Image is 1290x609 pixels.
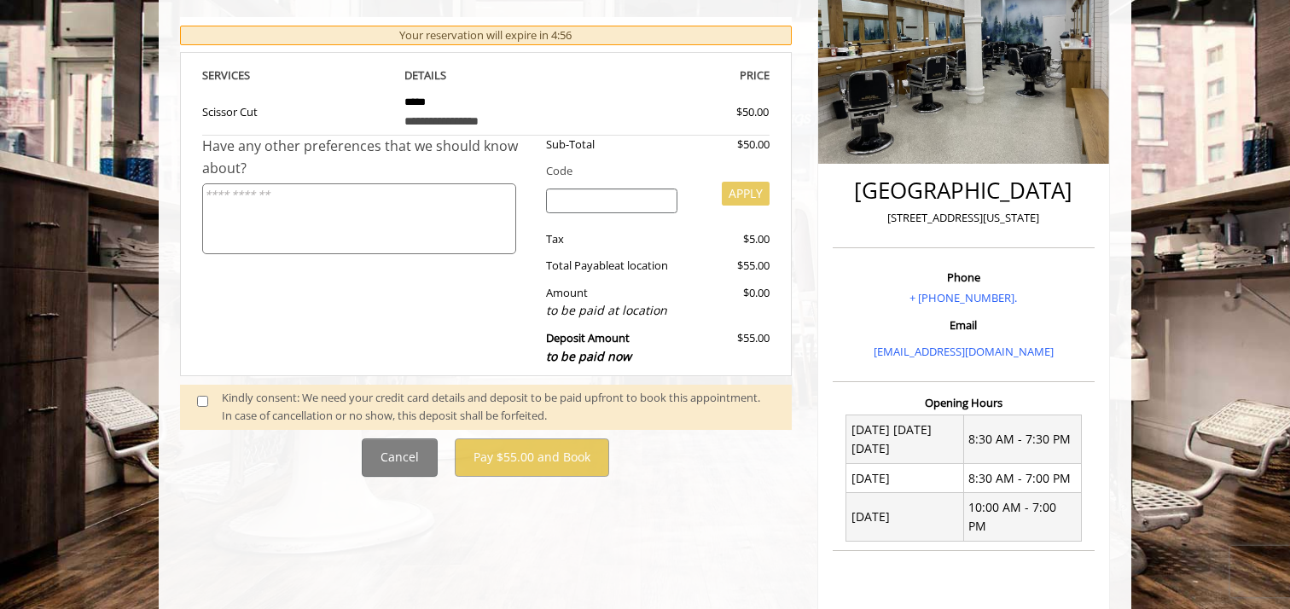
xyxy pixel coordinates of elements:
button: APPLY [722,182,770,206]
div: $50.00 [690,136,769,154]
td: Scissor Cut [202,85,392,136]
th: DETAILS [392,66,581,85]
div: $0.00 [690,284,769,321]
th: SERVICE [202,66,392,85]
div: Amount [533,284,691,321]
span: to be paid now [546,348,631,364]
div: Tax [533,230,691,248]
div: Sub-Total [533,136,691,154]
h3: Email [837,319,1090,331]
h3: Phone [837,271,1090,283]
div: Code [533,162,770,180]
p: [STREET_ADDRESS][US_STATE] [837,209,1090,227]
button: Pay $55.00 and Book [455,438,609,477]
span: at location [614,258,668,273]
div: $55.00 [690,329,769,366]
div: Your reservation will expire in 4:56 [180,26,792,45]
td: 8:30 AM - 7:00 PM [963,464,1081,493]
div: Total Payable [533,257,691,275]
th: PRICE [580,66,770,85]
div: $50.00 [675,103,769,121]
td: 10:00 AM - 7:00 PM [963,493,1081,542]
span: S [244,67,250,83]
h3: Opening Hours [833,397,1095,409]
td: [DATE] [846,464,964,493]
td: 8:30 AM - 7:30 PM [963,415,1081,464]
td: [DATE] [846,493,964,542]
td: [DATE] [DATE] [DATE] [846,415,964,464]
a: [EMAIL_ADDRESS][DOMAIN_NAME] [874,344,1054,359]
div: $5.00 [690,230,769,248]
div: to be paid at location [546,301,678,320]
a: + [PHONE_NUMBER]. [909,290,1017,305]
div: $55.00 [690,257,769,275]
div: Have any other preferences that we should know about? [202,136,533,179]
h2: [GEOGRAPHIC_DATA] [837,178,1090,203]
div: Kindly consent: We need your credit card details and deposit to be paid upfront to book this appo... [222,389,775,425]
b: Deposit Amount [546,330,631,364]
button: Cancel [362,438,438,477]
